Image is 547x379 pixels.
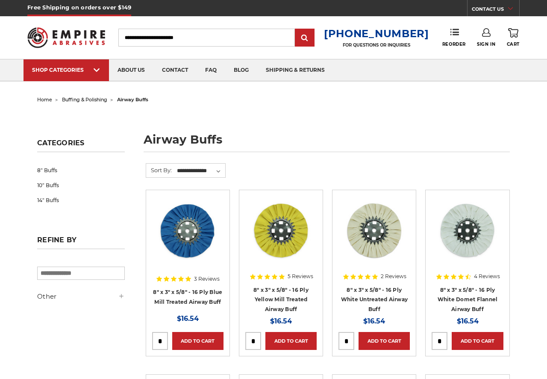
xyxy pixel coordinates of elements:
a: Add to Cart [172,332,224,350]
a: Cart [507,28,520,47]
a: [PHONE_NUMBER] [324,27,429,40]
h5: Refine by [37,236,124,249]
a: 8 x 3 x 5/8 airway buff yellow mill treatment [245,196,317,267]
a: Reorder [442,28,466,47]
input: Submit [296,29,313,47]
div: SHOP CATEGORIES [32,67,100,73]
a: shipping & returns [257,59,333,81]
span: 5 Reviews [288,274,313,279]
p: FOR QUESTIONS OR INQUIRIES [324,42,429,48]
img: 8 inch white domet flannel airway buffing wheel [433,196,502,264]
img: 8 inch untreated airway buffing wheel [340,196,409,264]
label: Sort By: [146,164,172,176]
a: blue mill treated 8 inch airway buffing wheel [152,196,224,267]
a: 10" Buffs [37,178,124,193]
span: Sign In [477,41,495,47]
a: home [37,97,52,103]
span: $16.54 [270,317,292,325]
a: buffing & polishing [62,97,107,103]
img: blue mill treated 8 inch airway buffing wheel [153,196,222,264]
h1: airway buffs [144,134,510,152]
span: $16.54 [363,317,385,325]
a: 8" x 3" x 5/8" - 16 Ply White Domet Flannel Airway Buff [438,287,498,312]
a: 14" Buffs [37,193,124,208]
a: 8" x 3" x 5/8" - 16 Ply Yellow Mill Treated Airway Buff [253,287,309,312]
a: 8" x 3" x 5/8" - 16 Ply White Untreated Airway Buff [341,287,408,312]
span: airway buffs [117,97,148,103]
a: blog [225,59,257,81]
a: about us [109,59,153,81]
h5: Categories [37,139,124,152]
a: contact [153,59,197,81]
a: Add to Cart [265,332,317,350]
a: Add to Cart [359,332,410,350]
select: Sort By: [176,165,225,177]
a: 8 inch untreated airway buffing wheel [338,196,410,267]
a: 8 inch white domet flannel airway buffing wheel [432,196,503,267]
span: 4 Reviews [474,274,500,279]
a: Add to Cart [452,332,503,350]
span: Reorder [442,41,466,47]
span: 3 Reviews [194,276,220,282]
span: 2 Reviews [381,274,406,279]
a: 8" Buffs [37,163,124,178]
h5: Other [37,291,124,302]
span: $16.54 [177,314,199,323]
span: $16.54 [457,317,479,325]
a: faq [197,59,225,81]
a: CONTACT US [472,4,519,16]
span: Cart [507,41,520,47]
img: Empire Abrasives [27,22,105,53]
img: 8 x 3 x 5/8 airway buff yellow mill treatment [247,196,315,264]
a: 8" x 3" x 5/8" - 16 Ply Blue Mill Treated Airway Buff [153,289,222,305]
